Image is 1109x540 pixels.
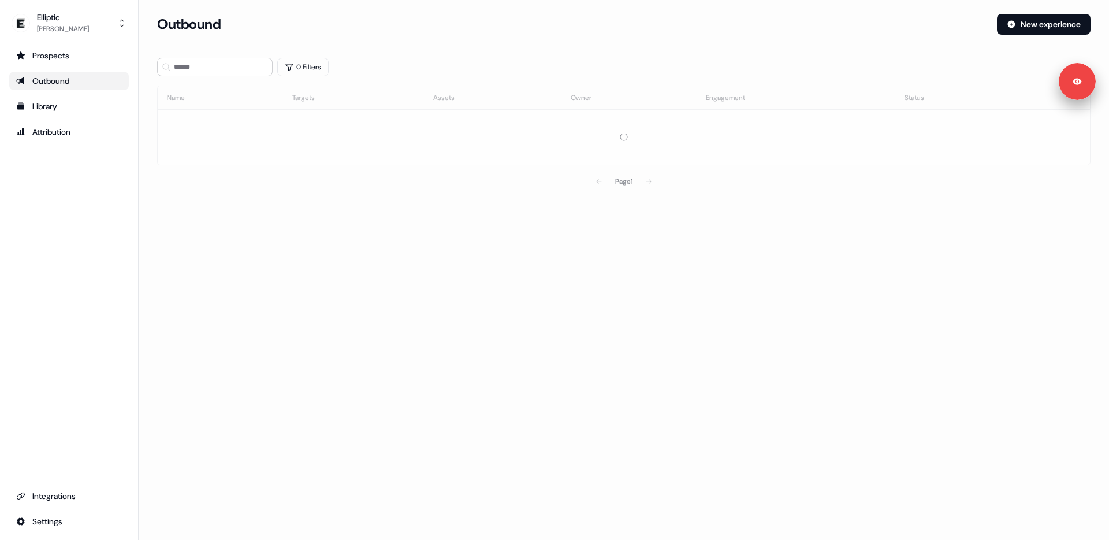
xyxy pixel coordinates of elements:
[16,516,122,527] div: Settings
[16,75,122,87] div: Outbound
[9,123,129,141] a: Go to attribution
[16,50,122,61] div: Prospects
[277,58,329,76] button: 0 Filters
[9,97,129,116] a: Go to templates
[9,512,129,531] a: Go to integrations
[37,12,89,23] div: Elliptic
[16,101,122,112] div: Library
[9,46,129,65] a: Go to prospects
[157,16,221,33] h3: Outbound
[997,14,1091,35] button: New experience
[16,490,122,502] div: Integrations
[9,72,129,90] a: Go to outbound experience
[9,487,129,505] a: Go to integrations
[9,9,129,37] button: Elliptic[PERSON_NAME]
[16,126,122,138] div: Attribution
[37,23,89,35] div: [PERSON_NAME]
